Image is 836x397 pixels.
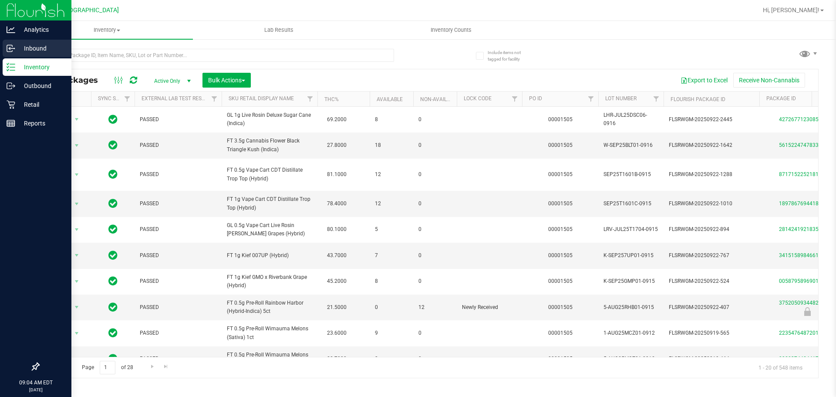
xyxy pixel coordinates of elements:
[418,277,452,285] span: 0
[779,300,828,306] a: 3752050934482129
[323,327,351,339] span: 23.6000
[779,278,828,284] a: 0058795896901669
[253,26,305,34] span: Lab Results
[365,21,537,39] a: Inventory Counts
[418,355,452,363] span: 0
[669,141,754,149] span: FLSRWGM-20250922-1642
[140,303,216,312] span: PASSED
[779,171,828,177] a: 8717152252181922
[227,351,312,367] span: FT 0.5g Pre-Roll Wimauma Melons (Sativa) 5ct
[763,7,819,14] span: Hi, [PERSON_NAME]!
[323,275,351,288] span: 45.2000
[74,361,140,374] span: Page of 28
[120,92,135,106] a: Filter
[71,327,82,339] span: select
[71,224,82,236] span: select
[140,355,216,363] span: PASSED
[548,226,573,232] a: 00001505
[529,95,542,102] a: PO ID
[21,26,193,34] span: Inventory
[375,141,408,149] span: 18
[15,118,67,129] p: Reports
[488,49,531,62] span: Include items not tagged for facility
[375,303,408,312] span: 0
[4,387,67,393] p: [DATE]
[418,329,452,337] span: 0
[669,277,754,285] span: FLSRWGM-20250922-524
[603,141,658,149] span: W-SEP25BLT01-0916
[548,278,573,284] a: 00001505
[142,95,210,102] a: External Lab Test Result
[108,327,118,339] span: In Sync
[15,43,67,54] p: Inbound
[108,139,118,151] span: In Sync
[4,379,67,387] p: 09:04 AM EDT
[38,49,394,62] input: Search Package ID, Item Name, SKU, Lot or Part Number...
[548,356,573,362] a: 00001505
[418,170,452,179] span: 0
[7,44,15,53] inline-svg: Inbound
[669,170,754,179] span: FLSRWGM-20250922-1288
[603,170,658,179] span: SEP25T1601B-0915
[229,95,294,102] a: Sku Retail Display Name
[603,200,658,208] span: SEP25T1601C-0915
[140,251,216,260] span: PASSED
[419,26,483,34] span: Inventory Counts
[603,111,658,128] span: LHR-JUL25DSC06-0916
[584,92,598,106] a: Filter
[779,226,828,232] a: 2814241921835731
[669,200,754,208] span: FLSRWGM-20250922-1010
[603,277,658,285] span: K-SEP25GMP01-0915
[193,21,365,39] a: Lab Results
[7,81,15,90] inline-svg: Outbound
[108,168,118,180] span: In Sync
[548,116,573,122] a: 00001505
[779,330,828,336] a: 2235476487201954
[7,100,15,109] inline-svg: Retail
[140,225,216,234] span: PASSED
[108,113,118,126] span: In Sync
[377,96,403,102] a: Available
[7,25,15,34] inline-svg: Analytics
[548,252,573,258] a: 00001505
[45,75,107,85] span: All Packages
[71,169,82,181] span: select
[108,301,118,313] span: In Sync
[548,171,573,177] a: 00001505
[375,329,408,337] span: 9
[418,303,452,312] span: 12
[420,96,459,102] a: Non-Available
[603,329,658,337] span: 1-AUG25MCZ01-0912
[323,223,351,236] span: 80.1000
[15,24,67,35] p: Analytics
[375,251,408,260] span: 7
[323,139,351,152] span: 27.8000
[71,249,82,261] span: select
[779,200,828,207] a: 1897867694418379
[323,168,351,181] span: 81.1000
[323,249,351,262] span: 43.7000
[202,73,251,88] button: Bulk Actions
[227,221,312,238] span: GL 0.5g Vape Cart Live Rosin [PERSON_NAME] Grapes (Hybrid)
[100,361,115,374] input: 1
[323,197,351,210] span: 78.4000
[779,356,828,362] a: 9920374424417288
[323,301,351,314] span: 21.5000
[548,200,573,207] a: 00001505
[375,277,408,285] span: 8
[508,92,522,106] a: Filter
[605,95,637,102] a: Lot Number
[603,225,658,234] span: LRV-JUL25T1704-0915
[227,111,312,128] span: GL 1g Live Rosin Deluxe Sugar Cane (Indica)
[15,62,67,72] p: Inventory
[140,141,216,149] span: PASSED
[71,139,82,152] span: select
[375,355,408,363] span: 8
[15,81,67,91] p: Outbound
[71,301,82,313] span: select
[227,166,312,183] span: FT 0.5g Vape Cart CDT Distillate Trop Top (Hybrid)
[108,223,118,235] span: In Sync
[548,330,573,336] a: 00001505
[462,303,517,312] span: Newly Received
[418,225,452,234] span: 0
